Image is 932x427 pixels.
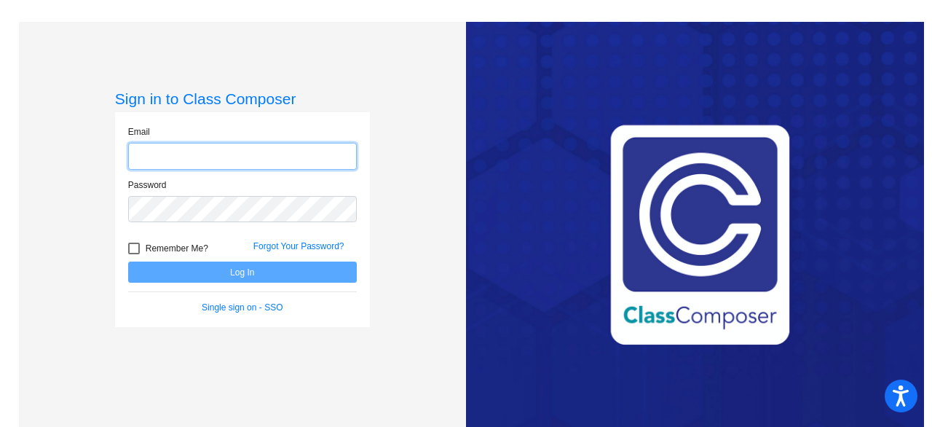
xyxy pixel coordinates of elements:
a: Single sign on - SSO [202,302,283,313]
h3: Sign in to Class Composer [115,90,370,108]
button: Log In [128,262,357,283]
span: Remember Me? [146,240,208,257]
label: Password [128,179,167,192]
a: Forgot Your Password? [253,241,344,251]
label: Email [128,125,150,138]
